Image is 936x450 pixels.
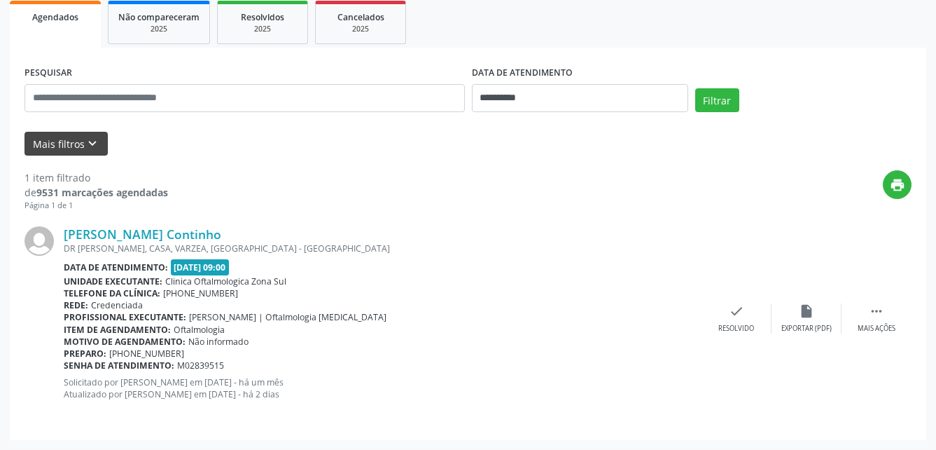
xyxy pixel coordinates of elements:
[163,287,238,299] span: [PHONE_NUMBER]
[718,324,754,334] div: Resolvido
[472,62,573,84] label: DATA DE ATENDIMENTO
[64,261,168,273] b: Data de atendimento:
[64,376,701,400] p: Solicitado por [PERSON_NAME] em [DATE] - há um mês Atualizado por [PERSON_NAME] em [DATE] - há 2 ...
[799,304,814,319] i: insert_drive_file
[25,226,54,256] img: img
[174,324,225,336] span: Oftalmologia
[64,287,160,299] b: Telefone da clínica:
[25,62,72,84] label: PESQUISAR
[165,275,286,287] span: Clinica Oftalmologica Zona Sul
[64,226,221,242] a: [PERSON_NAME] Continho
[858,324,895,334] div: Mais ações
[32,11,78,23] span: Agendados
[64,311,186,323] b: Profissional executante:
[189,311,386,323] span: [PERSON_NAME] | Oftalmologia [MEDICAL_DATA]
[118,11,200,23] span: Não compareceram
[64,299,88,311] b: Rede:
[869,304,884,319] i: 
[188,336,249,348] span: Não informado
[695,88,739,112] button: Filtrar
[64,336,186,348] b: Motivo de agendamento:
[890,177,905,193] i: print
[64,324,171,336] b: Item de agendamento:
[25,170,168,185] div: 1 item filtrado
[36,186,168,199] strong: 9531 marcações agendadas
[228,24,298,34] div: 2025
[326,24,396,34] div: 2025
[883,170,911,199] button: print
[25,185,168,200] div: de
[177,360,224,371] span: M02839515
[85,136,100,151] i: keyboard_arrow_down
[25,132,108,156] button: Mais filtroskeyboard_arrow_down
[64,348,106,360] b: Preparo:
[781,324,832,334] div: Exportar (PDF)
[171,259,230,275] span: [DATE] 09:00
[118,24,200,34] div: 2025
[729,304,744,319] i: check
[241,11,284,23] span: Resolvidos
[91,299,143,311] span: Credenciada
[64,243,701,254] div: DR [PERSON_NAME], CASA, VARZEA, [GEOGRAPHIC_DATA] - [GEOGRAPHIC_DATA]
[64,275,162,287] b: Unidade executante:
[109,348,184,360] span: [PHONE_NUMBER]
[337,11,384,23] span: Cancelados
[25,200,168,212] div: Página 1 de 1
[64,360,174,371] b: Senha de atendimento:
